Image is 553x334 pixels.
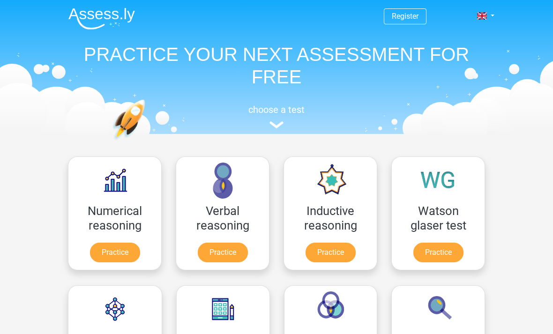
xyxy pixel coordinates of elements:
[61,104,492,129] a: choose a test
[68,7,135,30] img: Assessly
[61,43,492,88] h1: PRACTICE YOUR NEXT ASSESSMENT FOR FREE
[61,104,492,115] h5: choose a test
[198,243,248,262] a: Practice
[90,243,140,262] a: Practice
[112,99,181,184] img: practice
[269,121,284,128] img: assessment
[413,243,463,262] a: Practice
[306,243,356,262] a: Practice
[392,12,418,21] a: Register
